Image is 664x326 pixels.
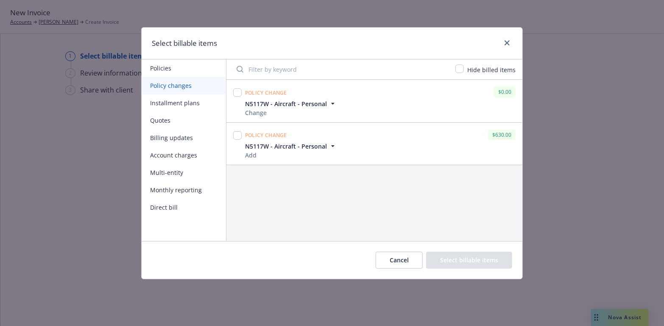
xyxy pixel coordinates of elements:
button: N5117W - Aircraft - Personal [245,99,337,108]
button: Monthly reporting [142,181,226,199]
input: Filter by keyword [232,61,450,78]
div: $630.00 [488,129,516,140]
button: Billing updates [142,129,226,146]
button: Cancel [376,252,423,269]
button: Policies [142,59,226,77]
h1: Select billable items [152,38,217,49]
div: Add [245,151,337,160]
button: Direct bill [142,199,226,216]
button: Account charges [142,146,226,164]
a: close [502,38,512,48]
span: N5117W - Aircraft - Personal [245,99,327,108]
button: Multi-entity [142,164,226,181]
button: Quotes [142,112,226,129]
button: N5117W - Aircraft - Personal [245,142,337,151]
button: Installment plans [142,94,226,112]
div: $0.00 [494,87,516,97]
span: Hide billed items [467,66,516,74]
span: Policy change [245,89,287,96]
span: N5117W - Aircraft - Personal [245,142,327,151]
button: Policy changes [142,77,226,94]
span: Policy change [245,132,287,139]
div: Change [245,108,337,117]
